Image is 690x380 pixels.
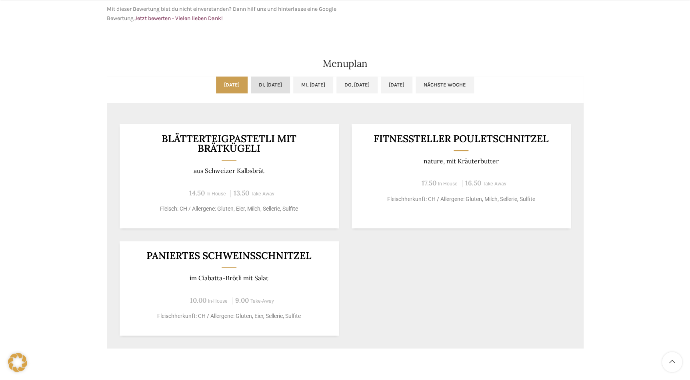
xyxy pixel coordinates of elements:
a: [DATE] [381,76,412,93]
span: 17.50 [422,179,436,187]
span: 16.50 [465,179,481,187]
span: 10.00 [190,296,206,305]
a: Scroll to top button [662,352,682,372]
p: Fleischherkunft: CH / Allergene: Gluten, Milch, Sellerie, Sulfite [361,195,561,203]
span: In-House [208,298,228,304]
p: aus Schweizer Kalbsbrät [129,167,329,175]
p: im Ciabatta-Brötli mit Salat [129,274,329,282]
span: 14.50 [189,189,205,197]
span: Take-Away [483,181,506,187]
a: [DATE] [216,76,248,93]
a: Mi, [DATE] [293,76,333,93]
h2: Menuplan [107,59,584,68]
p: Fleisch: CH / Allergene: Gluten, Eier, Milch, Sellerie, Sulfite [129,205,329,213]
a: Jetzt bewerten - Vielen lieben Dank! [135,15,223,22]
span: Take-Away [251,191,274,197]
a: Di, [DATE] [251,76,290,93]
p: nature, mit Kräuterbutter [361,157,561,165]
p: Fleischherkunft: CH / Allergene: Gluten, Eier, Sellerie, Sulfite [129,312,329,320]
p: Mit dieser Bewertung bist du nicht einverstanden? Dann hilf uns und hinterlasse eine Google Bewer... [107,5,341,23]
h3: BLÄTTERTEIGPASTETLI MIT BRÄTKÜGELI [129,134,329,153]
a: Do, [DATE] [336,76,378,93]
span: In-House [438,181,458,187]
h3: Fitnessteller Pouletschnitzel [361,134,561,144]
h3: Paniertes Schweinsschnitzel [129,251,329,261]
span: 13.50 [234,189,249,197]
span: Take-Away [250,298,274,304]
span: 9.00 [235,296,249,305]
span: In-House [206,191,226,197]
a: Nächste Woche [416,76,474,93]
